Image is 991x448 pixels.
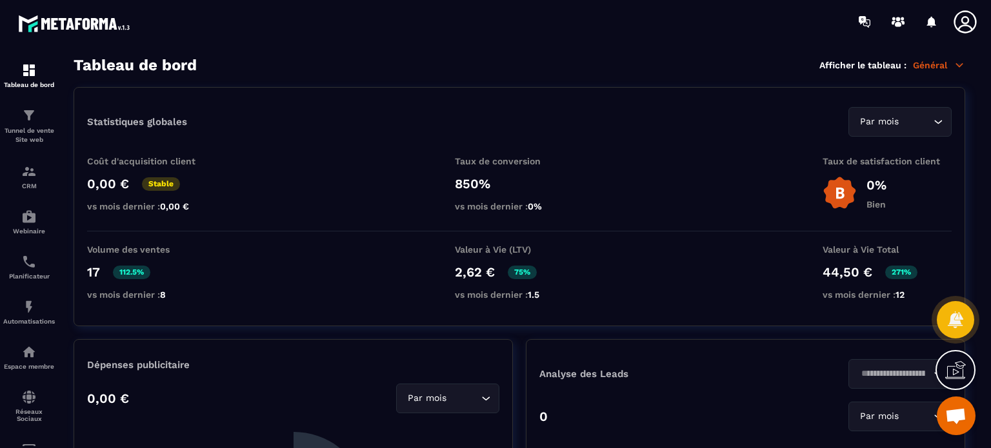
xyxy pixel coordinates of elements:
[21,254,37,269] img: scheduler
[113,266,150,279] p: 112.5%
[455,264,495,280] p: 2,62 €
[3,380,55,432] a: social-networksocial-networkRéseaux Sociaux
[21,344,37,360] img: automations
[848,402,952,431] div: Search for option
[3,244,55,289] a: schedulerschedulerPlanificateur
[3,363,55,370] p: Espace membre
[857,115,901,129] span: Par mois
[3,154,55,199] a: formationformationCRM
[937,396,976,435] div: Ouvrir le chat
[857,409,901,424] span: Par mois
[823,176,857,210] img: b-badge-o.b3b20ee6.svg
[896,289,905,300] span: 12
[913,59,965,71] p: Général
[405,391,449,405] span: Par mois
[866,199,886,209] p: Bien
[142,177,180,191] p: Stable
[21,108,37,123] img: formation
[823,156,952,166] p: Taux de satisfaction client
[3,199,55,244] a: automationsautomationsWebinaire
[18,12,134,35] img: logo
[87,289,216,300] p: vs mois dernier :
[74,56,197,74] h3: Tableau de bord
[3,318,55,325] p: Automatisations
[449,391,478,405] input: Search for option
[3,408,55,422] p: Réseaux Sociaux
[823,244,952,255] p: Valeur à Vie Total
[455,176,584,191] p: 850%
[819,60,906,70] p: Afficher le tableau :
[87,244,216,255] p: Volume des ventes
[21,164,37,179] img: formation
[3,182,55,190] p: CRM
[823,289,952,300] p: vs mois dernier :
[3,335,55,380] a: automationsautomationsEspace membre
[3,53,55,98] a: formationformationTableau de bord
[160,289,166,300] span: 8
[21,63,37,78] img: formation
[3,98,55,154] a: formationformationTunnel de vente Site web
[848,107,952,137] div: Search for option
[3,289,55,335] a: automationsautomationsAutomatisations
[885,266,917,279] p: 271%
[87,201,216,211] p: vs mois dernier :
[848,359,952,389] div: Search for option
[901,409,930,424] input: Search for option
[21,299,37,315] img: automations
[87,359,499,371] p: Dépenses publicitaire
[455,244,584,255] p: Valeur à Vie (LTV)
[3,126,55,144] p: Tunnel de vente Site web
[857,367,930,381] input: Search for option
[87,264,100,280] p: 17
[87,176,129,191] p: 0,00 €
[528,201,542,211] span: 0%
[901,115,930,129] input: Search for option
[823,264,872,280] p: 44,50 €
[539,409,548,424] p: 0
[528,289,539,300] span: 1.5
[539,368,746,380] p: Analyse des Leads
[3,81,55,88] p: Tableau de bord
[455,156,584,166] p: Taux de conversion
[21,389,37,405] img: social-network
[508,266,537,279] p: 75%
[87,391,129,406] p: 0,00 €
[3,228,55,235] p: Webinaire
[3,273,55,280] p: Planificateur
[87,156,216,166] p: Coût d'acquisition client
[87,116,187,128] p: Statistiques globales
[455,289,584,300] p: vs mois dernier :
[21,209,37,224] img: automations
[455,201,584,211] p: vs mois dernier :
[866,177,886,193] p: 0%
[160,201,189,211] span: 0,00 €
[396,384,499,413] div: Search for option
